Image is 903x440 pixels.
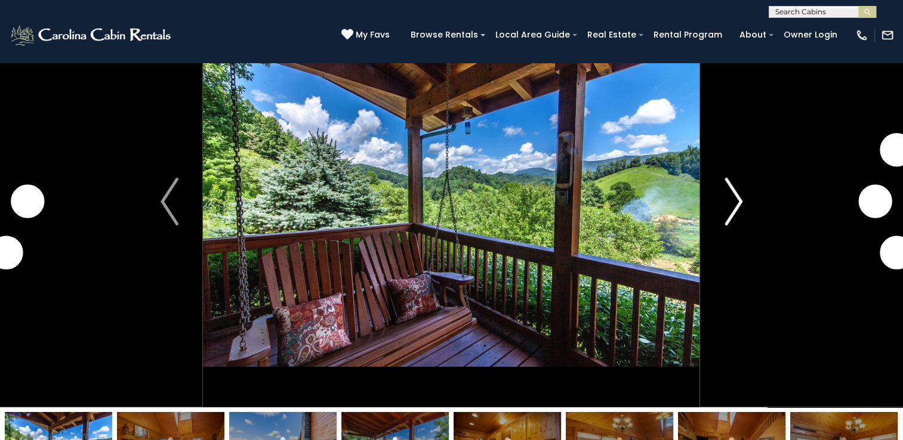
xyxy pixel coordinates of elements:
[356,29,390,41] span: My Favs
[489,26,576,44] a: Local Area Guide
[405,26,484,44] a: Browse Rentals
[725,178,742,225] img: arrow
[778,26,843,44] a: Owner Login
[734,26,772,44] a: About
[855,29,868,42] img: phone-regular-white.png
[9,23,174,47] img: White-1-2.png
[581,26,642,44] a: Real Estate
[881,29,894,42] img: mail-regular-white.png
[161,178,178,225] img: arrow
[648,26,728,44] a: Rental Program
[341,29,393,42] a: My Favs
